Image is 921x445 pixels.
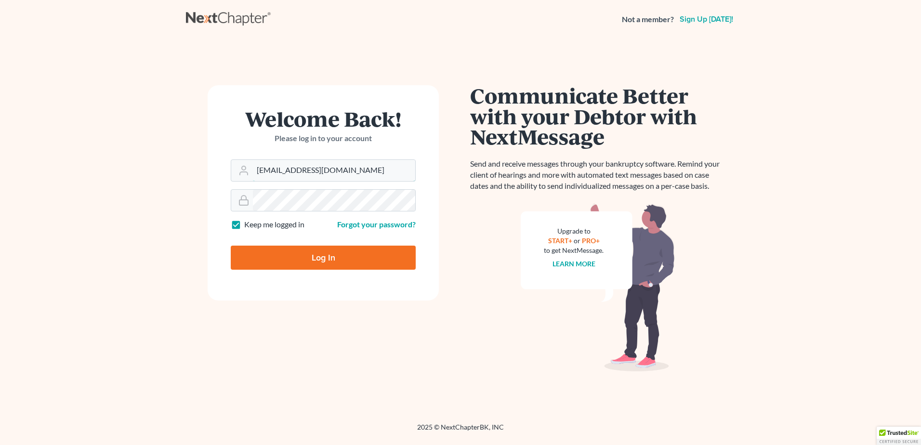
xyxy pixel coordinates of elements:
strong: Not a member? [622,14,674,25]
span: or [574,236,580,245]
input: Log In [231,246,416,270]
a: Learn more [553,260,595,268]
h1: Communicate Better with your Debtor with NextMessage [470,85,725,147]
input: Email Address [253,160,415,181]
div: 2025 © NextChapterBK, INC [186,422,735,440]
a: PRO+ [582,236,600,245]
label: Keep me logged in [244,219,304,230]
a: Sign up [DATE]! [678,15,735,23]
div: TrustedSite Certified [877,427,921,445]
h1: Welcome Back! [231,108,416,129]
p: Send and receive messages through your bankruptcy software. Remind your client of hearings and mo... [470,158,725,192]
div: to get NextMessage. [544,246,604,255]
img: nextmessage_bg-59042aed3d76b12b5cd301f8e5b87938c9018125f34e5fa2b7a6b67550977c72.svg [521,203,675,372]
div: Upgrade to [544,226,604,236]
a: START+ [548,236,572,245]
p: Please log in to your account [231,133,416,144]
a: Forgot your password? [337,220,416,229]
